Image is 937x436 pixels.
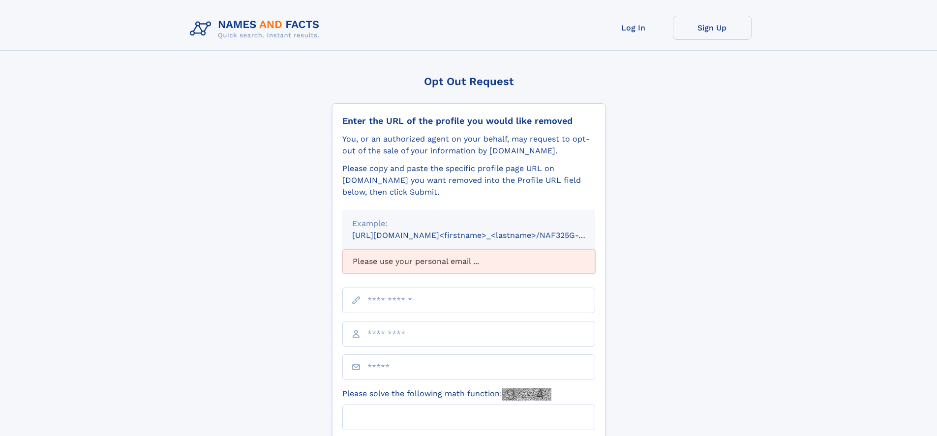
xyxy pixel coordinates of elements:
div: Opt Out Request [332,75,605,87]
div: Please copy and paste the specific profile page URL on [DOMAIN_NAME] you want removed into the Pr... [342,163,595,198]
a: Log In [594,16,673,40]
small: [URL][DOMAIN_NAME]<firstname>_<lastname>/NAF325G-xxxxxxxx [352,231,614,240]
div: Enter the URL of the profile you would like removed [342,116,595,126]
label: Please solve the following math function: [342,388,551,401]
div: You, or an authorized agent on your behalf, may request to opt-out of the sale of your informatio... [342,133,595,157]
div: Example: [352,218,585,230]
div: Please use your personal email ... [342,249,595,274]
a: Sign Up [673,16,752,40]
img: Logo Names and Facts [186,16,328,42]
